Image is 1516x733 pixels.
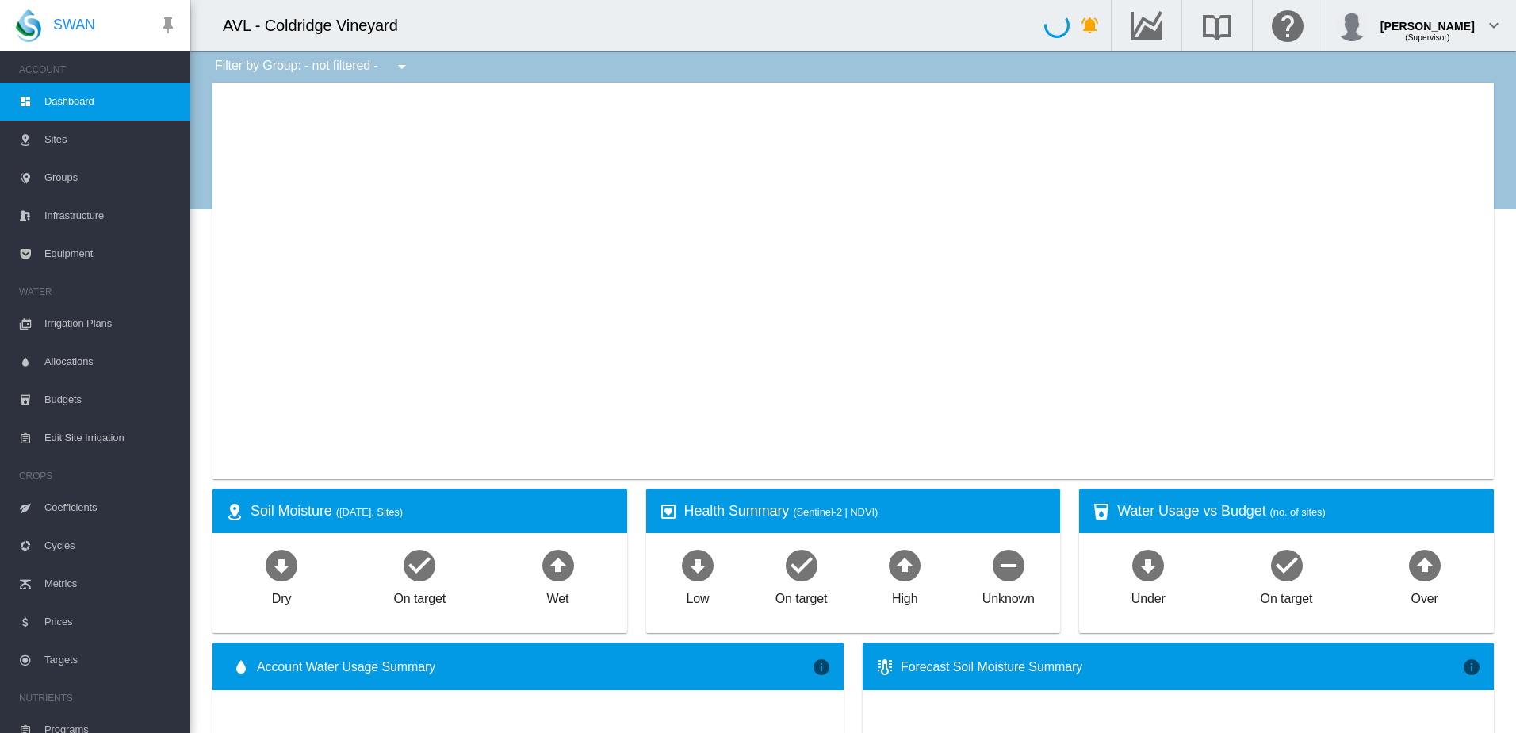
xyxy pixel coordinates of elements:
[982,584,1035,608] div: Unknown
[19,279,178,305] span: WATER
[1484,16,1503,35] md-icon: icon-chevron-down
[1131,584,1166,608] div: Under
[990,546,1028,584] md-icon: icon-minus-circle
[386,51,418,83] button: icon-menu-down
[1092,502,1111,521] md-icon: icon-cup-water
[53,15,95,35] span: SWAN
[44,419,178,457] span: Edit Site Irrigation
[336,506,403,518] span: ([DATE], Sites)
[44,343,178,381] span: Allocations
[679,546,717,584] md-icon: icon-arrow-down-bold-circle
[812,658,831,677] md-icon: icon-information
[44,381,178,419] span: Budgets
[203,51,423,83] div: Filter by Group: - not filtered -
[400,546,438,584] md-icon: icon-checkbox-marked-circle
[262,546,301,584] md-icon: icon-arrow-down-bold-circle
[1462,658,1481,677] md-icon: icon-information
[1129,546,1167,584] md-icon: icon-arrow-down-bold-circle
[44,641,178,679] span: Targets
[19,57,178,83] span: ACCOUNT
[272,584,292,608] div: Dry
[1405,33,1449,42] span: (Supervisor)
[44,83,178,121] span: Dashboard
[783,546,821,584] md-icon: icon-checkbox-marked-circle
[44,603,178,641] span: Prices
[44,197,178,235] span: Infrastructure
[1380,12,1475,28] div: [PERSON_NAME]
[44,489,178,527] span: Coefficients
[19,463,178,489] span: CROPS
[232,658,251,677] md-icon: icon-water
[1117,501,1481,521] div: Water Usage vs Budget
[901,658,1462,676] div: Forecast Soil Moisture Summary
[16,9,41,42] img: SWAN-Landscape-Logo-Colour-drop.png
[44,527,178,565] span: Cycles
[793,506,878,518] span: (Sentinel-2 | NDVI)
[1127,16,1166,35] md-icon: Go to the Data Hub
[1198,16,1236,35] md-icon: Search the knowledge base
[251,501,614,521] div: Soil Moisture
[1081,16,1100,35] md-icon: icon-bell-ring
[547,584,569,608] div: Wet
[686,584,709,608] div: Low
[257,658,812,676] span: Account Water Usage Summary
[539,546,577,584] md-icon: icon-arrow-up-bold-circle
[392,57,412,76] md-icon: icon-menu-down
[1406,546,1444,584] md-icon: icon-arrow-up-bold-circle
[44,565,178,603] span: Metrics
[886,546,924,584] md-icon: icon-arrow-up-bold-circle
[223,14,412,36] div: AVL - Coldridge Vineyard
[44,305,178,343] span: Irrigation Plans
[1268,546,1306,584] md-icon: icon-checkbox-marked-circle
[1336,10,1368,41] img: profile.jpg
[1261,584,1313,608] div: On target
[1074,10,1106,41] button: icon-bell-ring
[225,502,244,521] md-icon: icon-map-marker-radius
[19,685,178,711] span: NUTRIENTS
[684,501,1048,521] div: Health Summary
[393,584,446,608] div: On target
[1270,506,1326,518] span: (no. of sites)
[44,235,178,273] span: Equipment
[1411,584,1438,608] div: Over
[1269,16,1307,35] md-icon: Click here for help
[892,584,918,608] div: High
[775,584,828,608] div: On target
[159,16,178,35] md-icon: icon-pin
[44,121,178,159] span: Sites
[659,502,678,521] md-icon: icon-heart-box-outline
[875,658,894,677] md-icon: icon-thermometer-lines
[44,159,178,197] span: Groups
